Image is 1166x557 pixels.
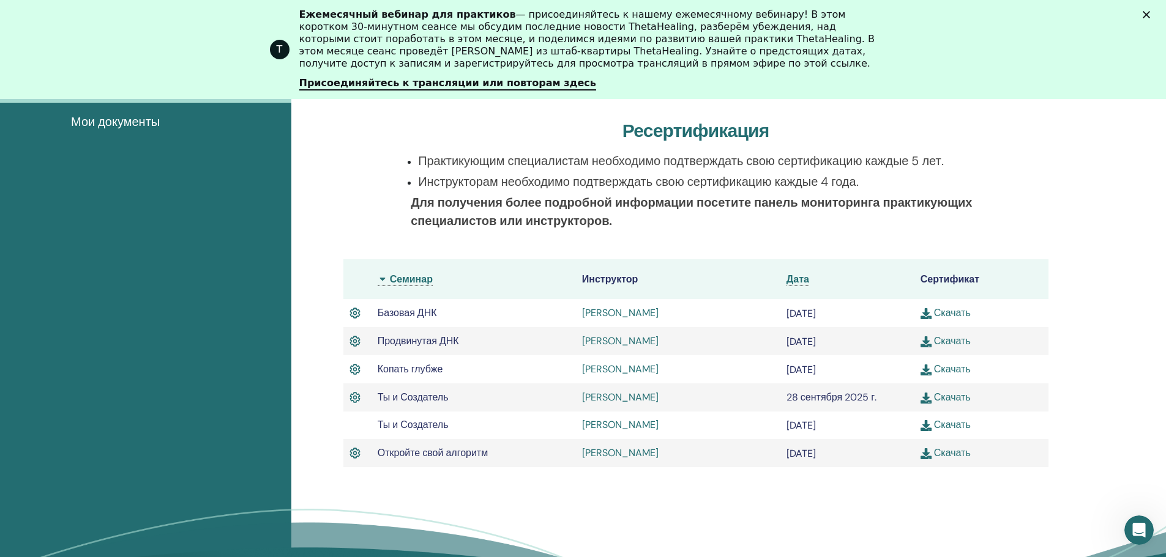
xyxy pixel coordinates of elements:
iframe: Интерком-чат в режиме реального времени [1124,515,1154,545]
font: 28 сентября 2025 г. [787,391,876,404]
a: Скачать [921,306,971,319]
font: Скачать [934,363,971,375]
img: Активный сертификат [349,361,361,377]
font: Ты и Создатель [378,418,449,431]
a: [PERSON_NAME] [582,363,659,375]
font: [DATE] [787,419,816,432]
font: [DATE] [787,335,816,348]
a: Скачать [921,446,971,459]
a: [PERSON_NAME] [582,334,659,347]
font: Ресертификация [622,119,769,142]
font: Скачать [934,418,971,431]
font: Мои документы [71,114,160,130]
img: download.svg [921,420,932,431]
font: Присоединяйтесь к трансляции или повторам здесь [299,77,596,89]
font: Скачать [934,334,971,347]
a: [PERSON_NAME] [582,418,659,431]
a: Дата [787,273,809,286]
a: [PERSON_NAME] [582,391,659,404]
a: Присоединяйтесь к трансляции или повторам здесь [299,77,596,90]
img: download.svg [921,364,932,375]
font: Скачать [934,446,971,459]
div: Изображение профиля для ThetaHealing [270,40,290,59]
img: download.svg [921,448,932,459]
img: Активный сертификат [349,445,361,461]
font: Инструктор [582,273,638,286]
div: Закрыть [1143,11,1155,18]
font: Сертификат [921,273,979,286]
font: Базовая ДНК [378,306,437,319]
font: Продвинутая ДНК [378,334,459,347]
a: [PERSON_NAME] [582,446,659,459]
img: download.svg [921,308,932,319]
font: Откройте свой алгоритм [378,446,488,459]
img: download.svg [921,336,932,347]
font: Инструкторам необходимо подтверждать свою сертификацию каждые 4 года. [418,174,859,190]
font: [DATE] [787,447,816,460]
font: Скачать [934,306,971,319]
a: Скачать [921,363,971,375]
font: [DATE] [787,363,816,376]
img: Активный сертификат [349,305,361,321]
a: Скачать [921,418,971,431]
font: Т [277,43,283,55]
img: Активный сертификат [349,389,361,405]
img: download.svg [921,393,932,404]
font: Для получения более подробной информации посетите панель мониторинга практикующих специалистов ил... [411,194,972,229]
img: Активный сертификат [349,333,361,349]
a: Скачать [921,391,971,404]
a: Скачать [921,334,971,347]
font: [DATE] [787,307,816,320]
font: Ты и Создатель [378,391,449,404]
font: Ежемесячный вебинар для практиков [299,9,516,20]
font: Практикующим специалистам необходимо подтверждать свою сертификацию каждые 5 лет. [418,153,944,169]
font: — присоединяйтесь к нашему ежемесячному вебинару! В этом коротком 30-минутном сеансе мы обсудим п... [299,9,875,69]
a: [PERSON_NAME] [582,306,659,319]
font: Копать глубже [378,363,443,375]
font: Скачать [934,391,971,404]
